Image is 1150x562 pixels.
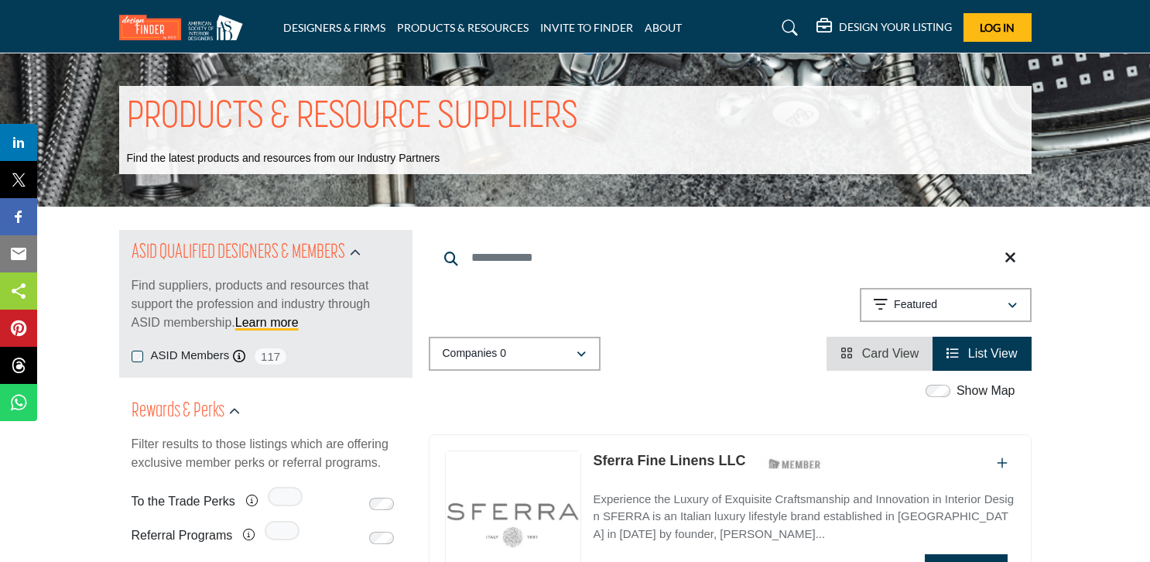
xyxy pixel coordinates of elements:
[132,239,345,267] h2: ASID QUALIFIED DESIGNERS & MEMBERS
[860,288,1032,322] button: Featured
[957,382,1015,400] label: Show Map
[760,454,830,474] img: ASID Members Badge Icon
[132,488,235,515] label: To the Trade Perks
[593,481,1015,543] a: Experience the Luxury of Exquisite Craftsmanship and Innovation in Interior Design SFERRA is an I...
[946,347,1017,360] a: View List
[132,398,224,426] h2: Rewards & Perks
[132,522,233,549] label: Referral Programs
[827,337,933,371] li: Card View
[839,20,952,34] h5: DESIGN YOUR LISTING
[593,453,745,468] a: Sferra Fine Linens LLC
[369,532,394,544] input: Switch to Referral Programs
[235,316,299,329] a: Learn more
[968,347,1018,360] span: List View
[253,347,288,366] span: 117
[997,457,1008,470] a: Add To List
[767,15,808,40] a: Search
[119,15,251,40] img: Site Logo
[443,346,507,362] p: Companies 0
[980,21,1015,34] span: Log In
[840,347,919,360] a: View Card
[132,351,143,362] input: ASID Members checkbox
[933,337,1031,371] li: List View
[127,151,440,166] p: Find the latest products and resources from our Industry Partners
[283,21,385,34] a: DESIGNERS & FIRMS
[429,239,1032,276] input: Search Keyword
[593,451,745,471] p: Sferra Fine Linens LLC
[645,21,682,34] a: ABOUT
[862,347,919,360] span: Card View
[151,347,230,365] label: ASID Members
[132,276,400,332] p: Find suppliers, products and resources that support the profession and industry through ASID memb...
[540,21,633,34] a: INVITE TO FINDER
[963,13,1032,42] button: Log In
[429,337,601,371] button: Companies 0
[132,435,400,472] p: Filter results to those listings which are offering exclusive member perks or referral programs.
[369,498,394,510] input: Switch to To the Trade Perks
[397,21,529,34] a: PRODUCTS & RESOURCES
[816,19,952,37] div: DESIGN YOUR LISTING
[894,297,937,313] p: Featured
[127,94,578,142] h1: PRODUCTS & RESOURCE SUPPLIERS
[593,491,1015,543] p: Experience the Luxury of Exquisite Craftsmanship and Innovation in Interior Design SFERRA is an I...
